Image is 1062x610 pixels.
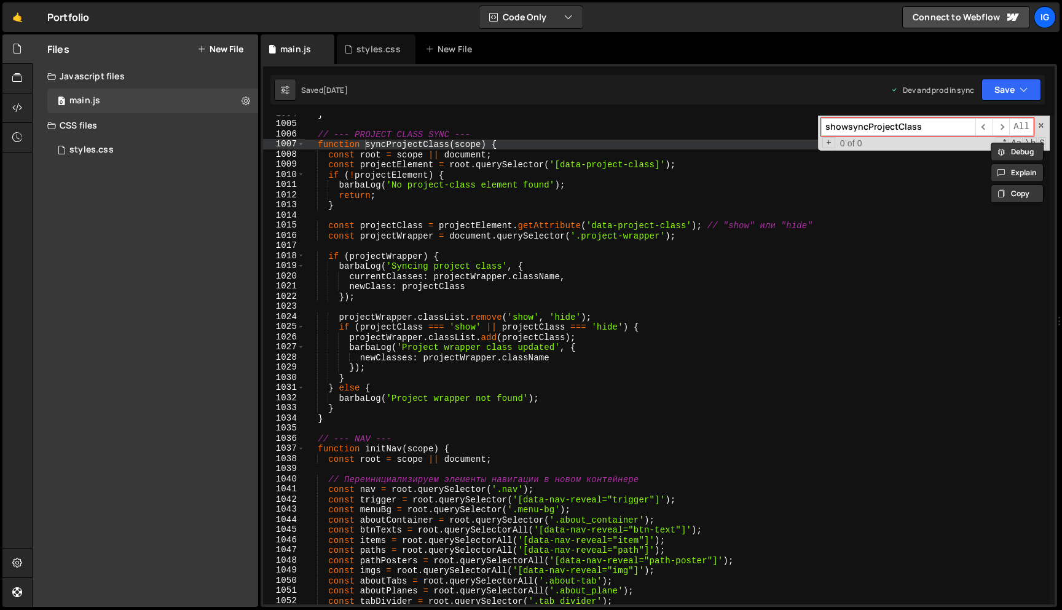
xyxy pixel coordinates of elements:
div: Saved [301,85,348,95]
button: Copy [991,184,1044,203]
div: 1015 [263,220,305,231]
div: Dev and prod in sync [891,85,974,95]
a: Ig [1034,6,1056,28]
div: 1050 [263,576,305,586]
div: 1052 [263,596,305,606]
div: 1029 [263,362,305,373]
input: Search for [821,118,975,136]
div: 1035 [263,423,305,434]
div: 1040 [263,474,305,485]
span: ​ [975,118,993,136]
div: 1013 [263,200,305,210]
div: 14577/44954.js [47,89,258,113]
div: 1038 [263,454,305,464]
div: styles.css [356,43,401,55]
div: Portfolio [47,10,89,25]
div: styles.css [69,145,114,156]
div: 14577/44352.css [47,138,258,162]
div: 1041 [263,484,305,494]
span: ​ [993,118,1010,136]
div: 1007 [263,139,305,149]
h2: Files [47,42,69,56]
div: New File [425,43,477,55]
span: CaseSensitive Search [1010,137,1023,149]
div: CSS files [33,113,258,138]
a: 🤙 [2,2,33,32]
button: Debug [991,143,1044,161]
div: 1010 [263,170,305,180]
div: 1016 [263,231,305,241]
div: 1043 [263,504,305,515]
div: 1019 [263,261,305,271]
div: 1028 [263,352,305,363]
div: 1032 [263,393,305,403]
div: 1011 [263,180,305,190]
div: 1030 [263,373,305,383]
div: 1024 [263,312,305,322]
div: 1045 [263,525,305,535]
div: 1009 [263,159,305,170]
div: 1021 [263,281,305,291]
div: 1037 [263,443,305,454]
div: 1005 [263,119,305,129]
div: 1027 [263,342,305,352]
div: 1026 [263,332,305,343]
div: 1042 [263,494,305,505]
div: Javascript files [33,64,258,89]
div: 1008 [263,149,305,160]
span: Whole Word Search [1024,137,1037,149]
div: 1049 [263,565,305,576]
div: 1023 [263,301,305,312]
div: 1048 [263,555,305,566]
div: 1025 [263,322,305,332]
div: 1020 [263,271,305,282]
div: 1018 [263,251,305,261]
span: Toggle Replace mode [822,137,835,149]
div: main.js [280,43,311,55]
span: Search In Selection [1038,137,1046,149]
span: 0 of 0 [835,138,867,149]
div: 1017 [263,240,305,251]
button: New File [197,44,243,54]
div: 1012 [263,190,305,200]
span: 0 [58,97,65,107]
div: 1051 [263,585,305,596]
div: 1034 [263,413,305,424]
span: RegExp Search [996,137,1009,149]
span: Alt-Enter [1009,118,1034,136]
div: main.js [69,95,100,106]
button: Save [981,79,1041,101]
div: 1031 [263,382,305,393]
div: 1046 [263,535,305,545]
div: 1014 [263,210,305,221]
div: 1047 [263,545,305,555]
div: 1044 [263,515,305,525]
div: 1039 [263,464,305,474]
div: [DATE] [323,85,348,95]
button: Explain [991,164,1044,182]
a: Connect to Webflow [902,6,1030,28]
button: Code Only [479,6,583,28]
div: 1022 [263,291,305,302]
div: 1033 [263,403,305,413]
div: 1006 [263,129,305,140]
div: 1036 [263,434,305,444]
